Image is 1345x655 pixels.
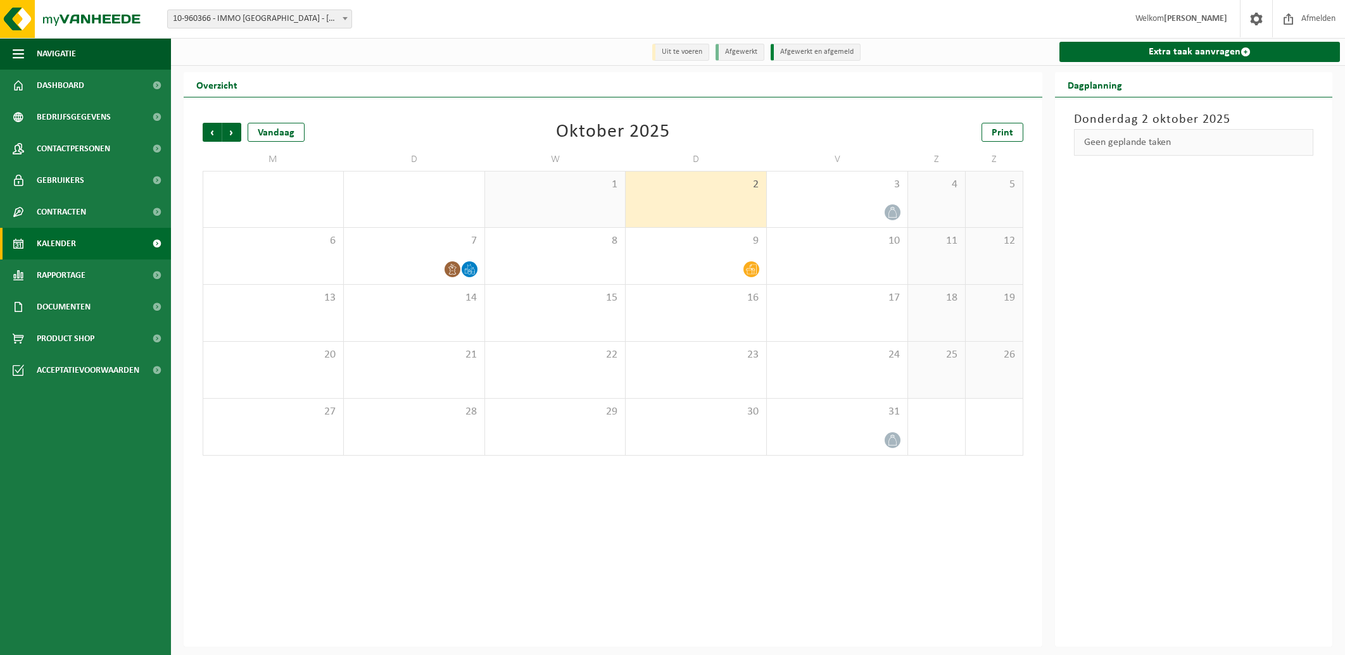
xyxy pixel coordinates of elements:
span: Acceptatievoorwaarden [37,354,139,386]
span: 15 [491,291,619,305]
span: 27 [210,405,337,419]
span: Contactpersonen [37,133,110,165]
span: 2 [632,178,760,192]
span: 10-960366 - IMMO MIDI NV LEUVEN - LEUVEN [167,9,352,28]
span: Documenten [37,291,91,323]
strong: [PERSON_NAME] [1164,14,1227,23]
span: 7 [350,234,478,248]
td: Z [908,148,966,171]
td: W [485,148,626,171]
span: Product Shop [37,323,94,354]
a: Extra taak aanvragen [1059,42,1341,62]
span: 19 [972,291,1016,305]
span: 6 [210,234,337,248]
span: 28 [350,405,478,419]
td: M [203,148,344,171]
span: Rapportage [37,259,85,291]
span: Navigatie [37,38,76,70]
li: Uit te voeren [652,44,709,61]
span: 4 [914,178,959,192]
span: 12 [972,234,1016,248]
li: Afgewerkt en afgemeld [771,44,861,61]
span: 17 [773,291,901,305]
div: Geen geplande taken [1074,129,1314,156]
span: 25 [914,348,959,362]
span: 26 [972,348,1016,362]
span: 24 [773,348,901,362]
a: Print [982,123,1023,142]
div: Vandaag [248,123,305,142]
div: Oktober 2025 [556,123,670,142]
span: Gebruikers [37,165,84,196]
span: Print [992,128,1013,138]
span: 23 [632,348,760,362]
span: 16 [632,291,760,305]
td: D [626,148,767,171]
span: 1 [491,178,619,192]
td: D [344,148,485,171]
span: 22 [491,348,619,362]
span: 11 [914,234,959,248]
span: 13 [210,291,337,305]
h3: Donderdag 2 oktober 2025 [1074,110,1314,129]
span: 9 [632,234,760,248]
span: 30 [632,405,760,419]
span: Bedrijfsgegevens [37,101,111,133]
span: 5 [972,178,1016,192]
h2: Dagplanning [1055,72,1135,97]
span: 14 [350,291,478,305]
span: 10 [773,234,901,248]
span: 10-960366 - IMMO MIDI NV LEUVEN - LEUVEN [168,10,351,28]
span: 20 [210,348,337,362]
span: 29 [491,405,619,419]
h2: Overzicht [184,72,250,97]
span: 18 [914,291,959,305]
span: Vorige [203,123,222,142]
span: Dashboard [37,70,84,101]
span: Kalender [37,228,76,259]
td: V [767,148,908,171]
li: Afgewerkt [716,44,764,61]
span: 8 [491,234,619,248]
span: Contracten [37,196,86,228]
td: Z [966,148,1023,171]
span: 31 [773,405,901,419]
span: Volgende [222,123,241,142]
span: 21 [350,348,478,362]
span: 3 [773,178,901,192]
